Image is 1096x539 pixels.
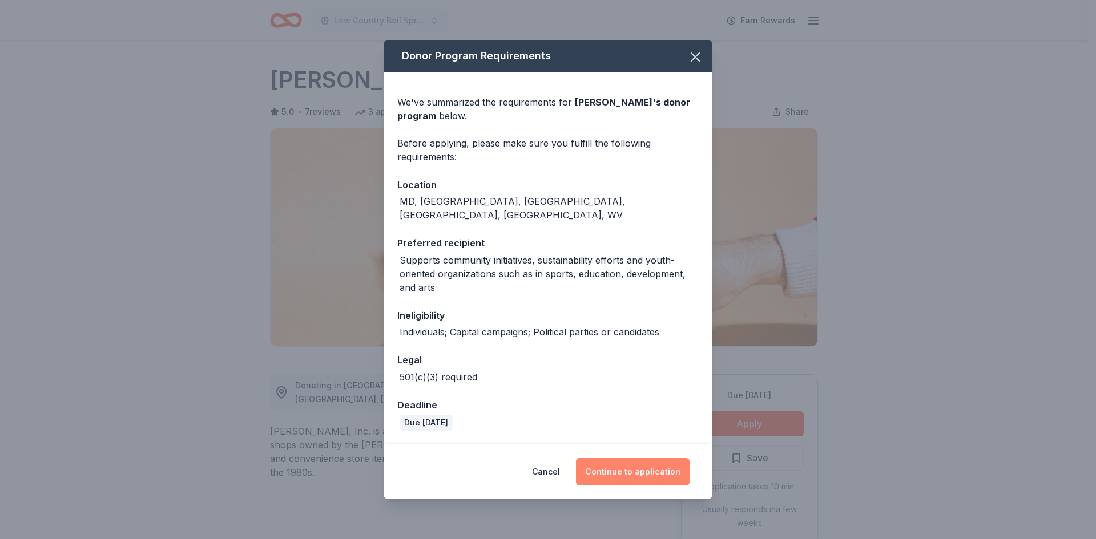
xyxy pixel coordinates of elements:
[397,352,699,367] div: Legal
[397,177,699,192] div: Location
[576,458,690,485] button: Continue to application
[397,136,699,164] div: Before applying, please make sure you fulfill the following requirements:
[400,253,699,294] div: Supports community initiatives, sustainability efforts and youth-oriented organizations such as i...
[397,95,699,123] div: We've summarized the requirements for below.
[532,458,560,485] button: Cancel
[400,325,659,339] div: Individuals; Capital campaigns; Political parties or candidates
[400,370,477,384] div: 501(c)(3) required
[400,194,699,222] div: MD, [GEOGRAPHIC_DATA], [GEOGRAPHIC_DATA], [GEOGRAPHIC_DATA], [GEOGRAPHIC_DATA], WV
[384,40,712,72] div: Donor Program Requirements
[397,236,699,250] div: Preferred recipient
[400,415,453,431] div: Due [DATE]
[397,308,699,323] div: Ineligibility
[397,398,699,412] div: Deadline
